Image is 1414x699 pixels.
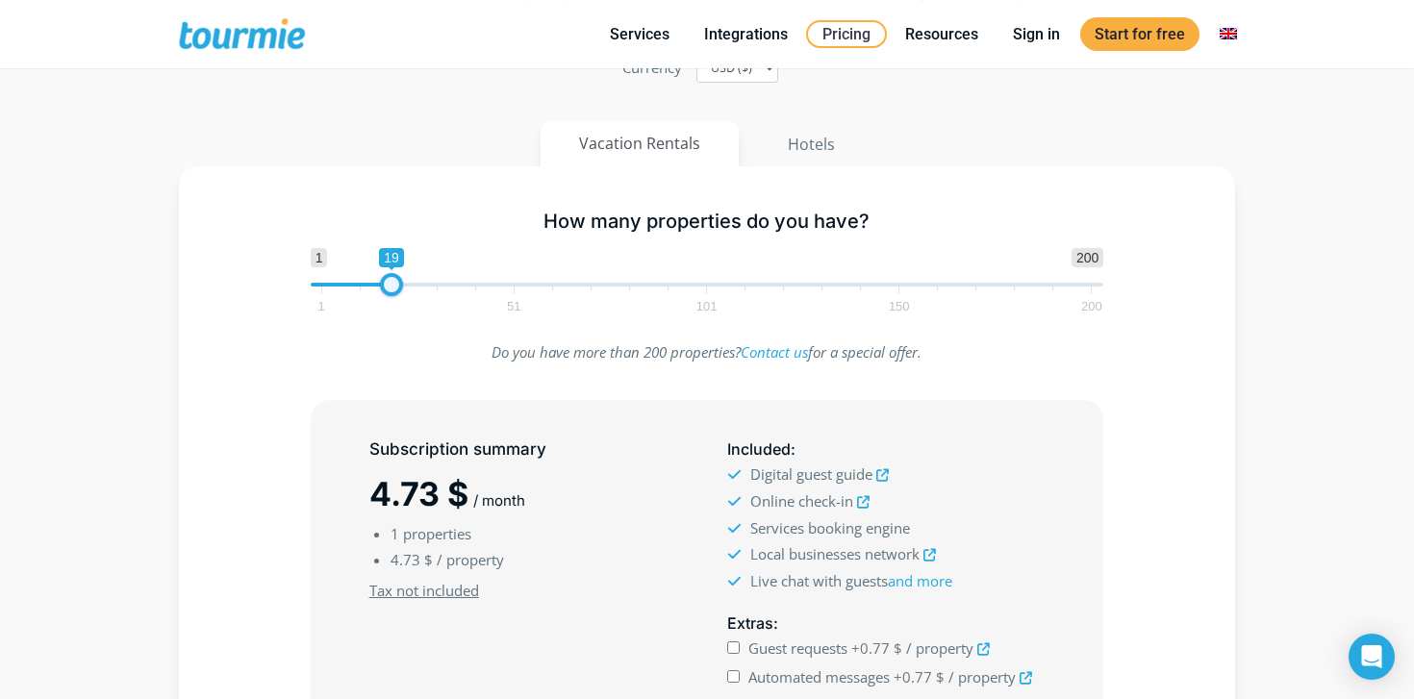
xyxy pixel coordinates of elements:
[391,550,433,569] span: 4.73 $
[727,437,1045,462] h5: :
[886,302,913,311] span: 150
[891,22,993,46] a: Resources
[727,439,791,459] span: Included
[369,474,468,513] span: 4.73 $
[311,248,328,267] span: 1
[311,210,1104,234] h5: How many properties do you have?
[948,667,1016,687] span: / property
[750,491,853,511] span: Online check-in
[894,667,945,687] span: +0.77 $
[1080,17,1199,51] a: Start for free
[998,22,1074,46] a: Sign in
[541,121,739,166] button: Vacation Rentals
[750,571,952,590] span: Live chat with guests
[750,464,872,484] span: Digital guest guide
[391,524,399,543] span: 1
[748,667,890,687] span: Automated messages
[403,524,471,543] span: properties
[1349,634,1395,680] div: Open Intercom Messenger
[1072,248,1103,267] span: 200
[748,638,847,658] span: Guest requests
[694,302,720,311] span: 101
[315,302,327,311] span: 1
[379,248,404,267] span: 19
[888,571,952,590] a: and more
[727,612,1045,636] h5: :
[748,121,874,167] button: Hotels
[311,339,1104,365] p: Do you have more than 200 properties? for a special offer.
[437,550,504,569] span: / property
[369,581,479,600] u: Tax not included
[504,302,523,311] span: 51
[727,613,773,633] span: Extras
[741,342,808,362] a: Contact us
[473,491,525,510] span: / month
[690,22,802,46] a: Integrations
[1078,302,1105,311] span: 200
[595,22,684,46] a: Services
[851,638,902,658] span: +0.77 $
[906,638,973,658] span: / property
[806,20,887,48] a: Pricing
[750,544,920,563] span: Local businesses network
[750,518,910,537] span: Services booking engine
[369,437,687,462] h5: Subscription summary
